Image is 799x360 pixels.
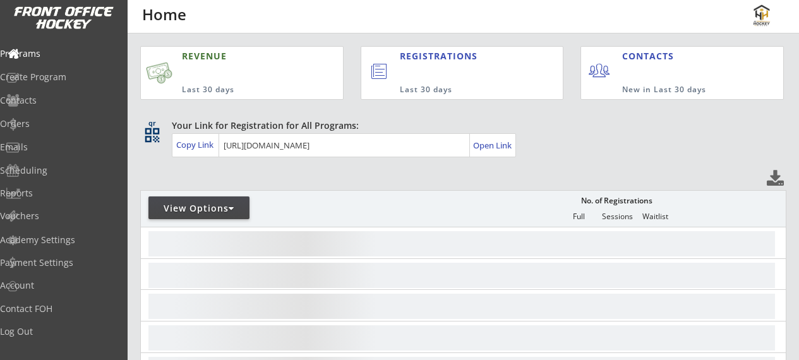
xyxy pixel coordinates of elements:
div: Full [560,212,598,221]
div: View Options [148,202,249,215]
div: Copy Link [176,139,216,150]
div: Sessions [599,212,637,221]
div: Last 30 days [400,85,512,95]
div: Open Link [473,140,513,151]
div: No. of Registrations [578,196,656,205]
div: New in Last 30 days [622,85,724,95]
div: REGISTRATIONS [400,50,510,63]
div: REVENUE [182,50,289,63]
button: qr_code [143,126,162,145]
div: Your Link for Registration for All Programs: [172,119,747,132]
div: Waitlist [637,212,675,221]
div: CONTACTS [622,50,680,63]
div: Last 30 days [182,85,289,95]
a: Open Link [473,136,513,154]
div: qr [144,119,159,128]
